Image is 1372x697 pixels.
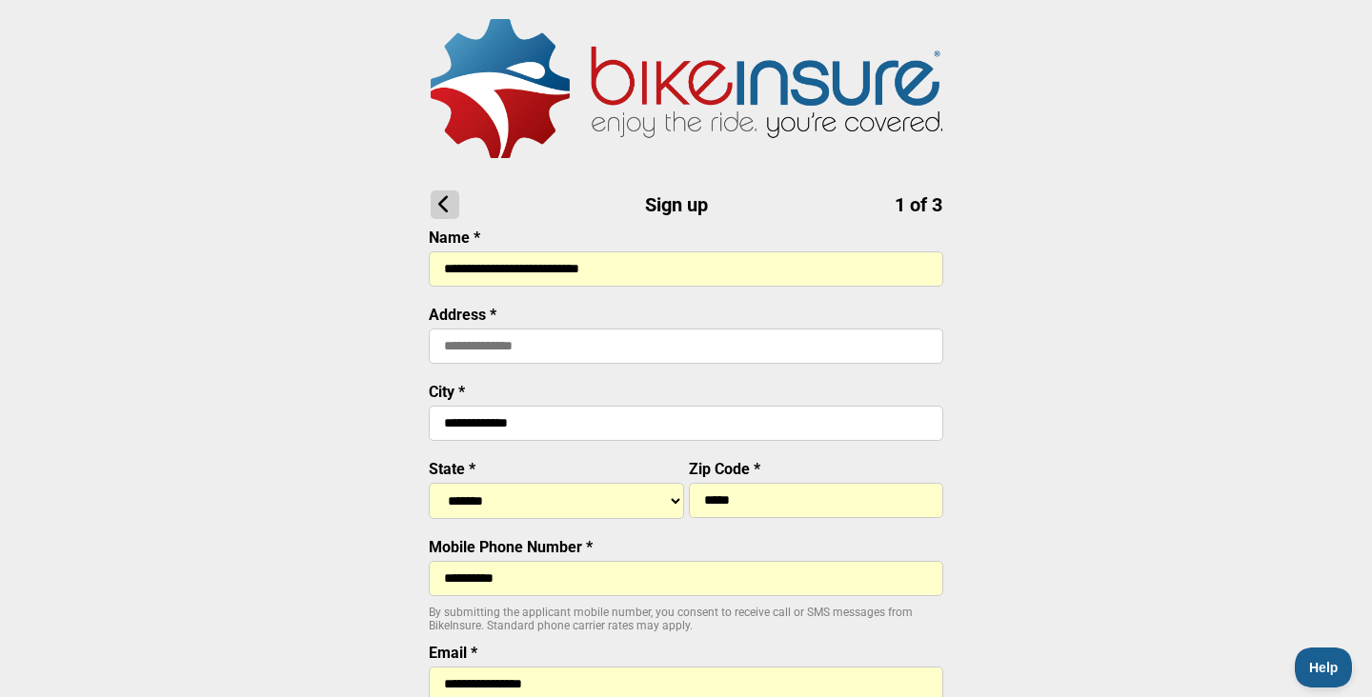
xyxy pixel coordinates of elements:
p: By submitting the applicant mobile number, you consent to receive call or SMS messages from BikeI... [429,606,943,632]
label: State * [429,460,475,478]
label: City * [429,383,465,401]
h1: Sign up [431,190,942,219]
iframe: Toggle Customer Support [1295,647,1353,687]
label: Mobile Phone Number * [429,538,593,556]
label: Name * [429,229,480,247]
label: Address * [429,306,496,324]
span: 1 of 3 [895,193,942,216]
label: Email * [429,644,477,662]
label: Zip Code * [689,460,760,478]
